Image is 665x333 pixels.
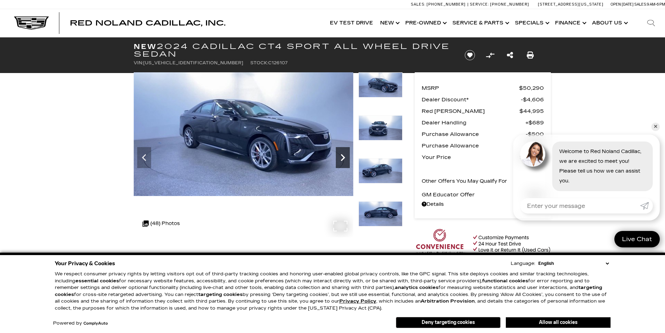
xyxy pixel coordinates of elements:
[55,259,115,268] span: Your Privacy & Cookies
[520,198,640,213] input: Enter your message
[70,19,226,27] span: Red Noland Cadillac, Inc.
[470,2,489,7] span: Service:
[511,261,535,266] div: Language:
[359,115,402,140] img: New 2024 Black Raven Cadillac Sport image 3
[422,129,526,139] span: Purchase Allowance
[462,50,478,61] button: Save vehicle
[634,2,647,7] span: Sales:
[55,271,611,312] p: We respect consumer privacy rights by letting visitors opt out of third-party tracking cookies an...
[422,141,526,151] span: Purchase Allowance
[422,176,507,186] p: Other Offers You May Qualify For
[611,2,634,7] span: Open [DATE]
[490,2,529,7] span: [PHONE_NUMBER]
[395,285,438,290] strong: analytics cookies
[326,9,377,37] a: EV Test Drive
[75,278,119,284] strong: essential cookies
[427,2,466,7] span: [PHONE_NUMBER]
[552,142,653,191] div: Welcome to Red Noland Cadillac, we are excited to meet you! Please tell us how we can assist you.
[422,141,544,151] a: Purchase Allowance $500
[526,129,544,139] span: $500
[359,158,402,183] img: New 2024 Black Raven Cadillac Sport image 4
[422,152,519,162] span: Your Price
[137,147,151,168] div: Previous
[134,60,143,65] span: VIN:
[55,285,602,297] strong: targeting cookies
[83,321,108,326] a: ComplyAuto
[134,42,157,51] strong: New
[511,9,552,37] a: Specials
[396,317,501,328] button: Deny targeting cookies
[336,147,350,168] div: Next
[411,2,426,7] span: Sales:
[268,60,288,65] span: C126107
[422,95,544,104] a: Dealer Discount* $4,606
[377,9,402,37] a: New
[422,118,544,128] a: Dealer Handling $689
[449,9,511,37] a: Service & Parts
[506,317,611,328] button: Allow all cookies
[402,9,449,37] a: Pre-Owned
[359,72,402,97] img: New 2024 Black Raven Cadillac Sport image 2
[519,83,544,93] span: $50,290
[422,106,544,116] a: Red [PERSON_NAME] $44,995
[422,190,544,200] a: GM Educator Offer $500
[422,106,519,116] span: Red [PERSON_NAME]
[411,2,467,6] a: Sales: [PHONE_NUMBER]
[614,231,660,247] a: Live Chat
[422,95,521,104] span: Dealer Discount*
[537,260,611,267] select: Language Select
[520,142,545,167] img: Agent profile photo
[647,2,665,7] span: 9 AM-6 PM
[640,198,653,213] a: Submit
[538,2,604,7] a: [STREET_ADDRESS][US_STATE]
[467,2,531,6] a: Service: [PHONE_NUMBER]
[422,200,544,209] a: Details
[359,201,402,226] img: New 2024 Black Raven Cadillac Sport image 5
[134,43,453,58] h1: 2024 Cadillac CT4 Sport All Wheel Drive Sedan
[422,83,544,93] a: MSRP $50,290
[485,50,495,60] button: Compare vehicle
[422,190,528,200] span: GM Educator Offer
[527,50,534,60] a: Print this New 2024 Cadillac CT4 Sport All Wheel Drive Sedan
[339,298,376,304] a: Privacy Policy
[521,95,544,104] span: $4,606
[422,152,544,162] a: Your Price $44,684
[552,9,589,37] a: Finance
[589,9,630,37] a: About Us
[519,106,544,116] span: $44,995
[422,129,544,139] a: Purchase Allowance $500
[619,235,656,243] span: Live Chat
[482,278,528,284] strong: functional cookies
[422,83,519,93] span: MSRP
[507,50,513,60] a: Share this New 2024 Cadillac CT4 Sport All Wheel Drive Sedan
[421,298,475,304] strong: Arbitration Provision
[250,60,268,65] span: Stock:
[139,215,183,232] div: (48) Photos
[198,292,243,297] strong: targeting cookies
[525,118,544,128] span: $689
[53,321,108,326] div: Powered by
[14,16,49,30] img: Cadillac Dark Logo with Cadillac White Text
[143,60,243,65] span: [US_VEHICLE_IDENTIFICATION_NUMBER]
[70,20,226,27] a: Red Noland Cadillac, Inc.
[134,72,353,196] img: New 2024 Black Raven Cadillac Sport image 2
[422,118,525,128] span: Dealer Handling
